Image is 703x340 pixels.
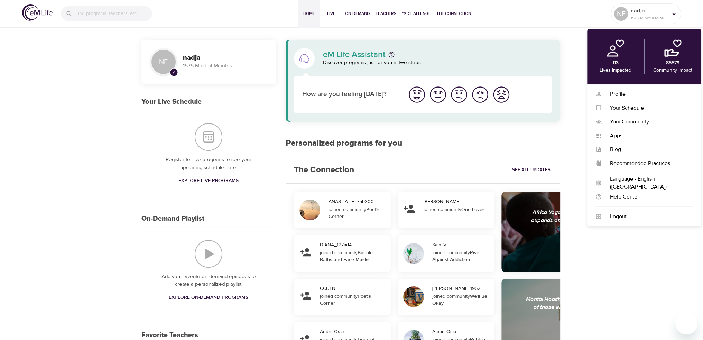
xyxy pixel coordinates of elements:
[150,48,177,76] div: NF
[329,206,380,220] strong: Poet's Corner
[602,213,693,221] div: Logout
[178,176,239,185] span: Explore Live Programs
[286,138,561,148] h2: Personalized programs for you
[492,85,511,104] img: worst
[299,53,310,64] img: eM Life Assistant
[376,10,396,17] span: Teachers
[432,293,490,307] div: joined community
[345,10,370,17] span: On-Demand
[323,10,340,17] span: Live
[491,84,512,105] button: I'm feeling worst
[141,98,202,106] h3: Your Live Schedule
[407,85,426,104] img: great
[320,241,388,248] div: DIANA_127ad4
[602,193,693,201] div: Help Center
[323,50,386,59] p: eM Life Assistant
[402,10,431,17] span: 1% Challenge
[510,165,552,175] a: See All Updates
[320,249,386,263] div: joined community
[320,328,388,335] div: Ambr_Osia
[195,123,222,151] img: Your Live Schedule
[320,285,388,292] div: CCDLN
[176,174,241,187] a: Explore Live Programs
[607,39,624,57] img: personal.png
[432,328,492,335] div: Ambr_Osia
[512,166,550,174] span: See All Updates
[432,285,492,292] div: [PERSON_NAME] 1962
[320,250,373,263] strong: Bubble Baths and Face Masks
[602,175,693,191] div: Language - English ([GEOGRAPHIC_DATA])
[183,54,268,62] h3: nadja
[602,146,693,154] div: Blog
[602,159,693,167] div: Recommended Practices
[612,59,619,67] p: 113
[141,215,204,223] h3: On-Demand Playlist
[155,156,262,172] p: Register for live programs to see your upcoming schedule here.
[320,293,386,307] div: joined community
[286,157,362,183] h2: The Connection
[166,291,251,304] a: Explore On-Demand Programs
[526,209,677,232] div: Africa Yoga Project educates, empowers, elevates and expands employability for [DEMOGRAPHIC_DATA]...
[602,104,693,112] div: Your Schedule
[155,273,262,288] p: Add your favorite on-demand episodes to create a personalized playlist.
[301,10,317,17] span: Home
[666,59,679,67] p: 85579
[450,85,469,104] img: ok
[675,312,697,334] iframe: Button to launch messaging window
[195,240,222,268] img: On-Demand Playlist
[602,132,693,140] div: Apps
[329,206,386,220] div: joined community
[614,7,628,21] div: NF
[600,67,631,74] p: Lives Impacted
[470,84,491,105] button: I'm feeling bad
[602,90,693,98] div: Profile
[432,250,479,263] strong: Rise Against Addiction
[432,241,492,248] div: Saint.V.
[424,198,492,205] div: [PERSON_NAME]
[436,10,471,17] span: The Connection
[631,7,667,15] p: nadja
[653,67,692,74] p: Community Impact
[329,198,388,205] div: ANAS LATIF_75b300
[183,62,268,70] p: 1575 Mindful Minutes
[471,85,490,104] img: bad
[432,249,490,263] div: joined community
[424,206,490,213] div: joined community
[461,206,485,213] strong: One Loves
[427,84,448,105] button: I'm feeling good
[22,4,53,21] img: logo
[602,118,693,126] div: Your Community
[75,6,152,21] input: Find programs, teachers, etc...
[526,295,677,319] div: Mental Health America is dedicated to addressing the needs of those living with mental illness an...
[664,39,682,57] img: community.png
[141,331,198,339] h3: Favorite Teachers
[323,59,552,67] p: Discover programs just for you in two steps
[320,293,371,306] strong: Poet's Corner
[631,15,667,21] p: 1575 Mindful Minutes
[406,84,427,105] button: I'm feeling great
[432,293,487,306] strong: We’ll Be Okay
[448,84,470,105] button: I'm feeling ok
[302,90,398,100] p: How are you feeling [DATE]?
[169,293,248,302] span: Explore On-Demand Programs
[428,85,447,104] img: good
